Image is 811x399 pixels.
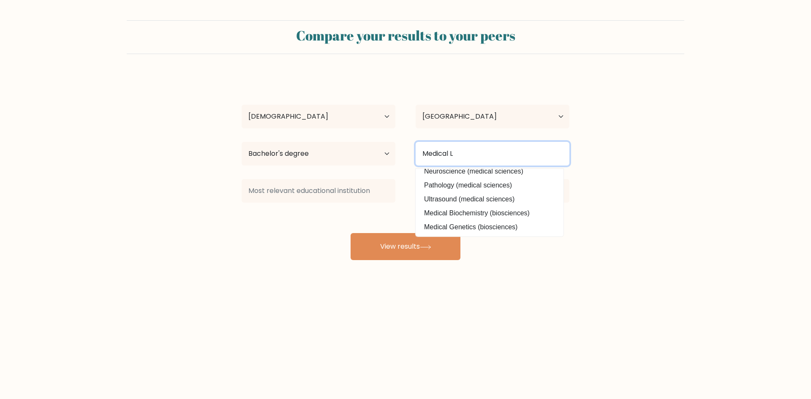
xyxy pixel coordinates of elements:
[418,206,561,220] option: Medical Biochemistry (biosciences)
[132,27,679,43] h2: Compare your results to your peers
[418,165,561,178] option: Neuroscience (medical sciences)
[416,142,569,166] input: What did you study?
[418,220,561,234] option: Medical Genetics (biosciences)
[418,179,561,192] option: Pathology (medical sciences)
[351,233,460,260] button: View results
[242,179,395,203] input: Most relevant educational institution
[418,193,561,206] option: Ultrasound (medical sciences)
